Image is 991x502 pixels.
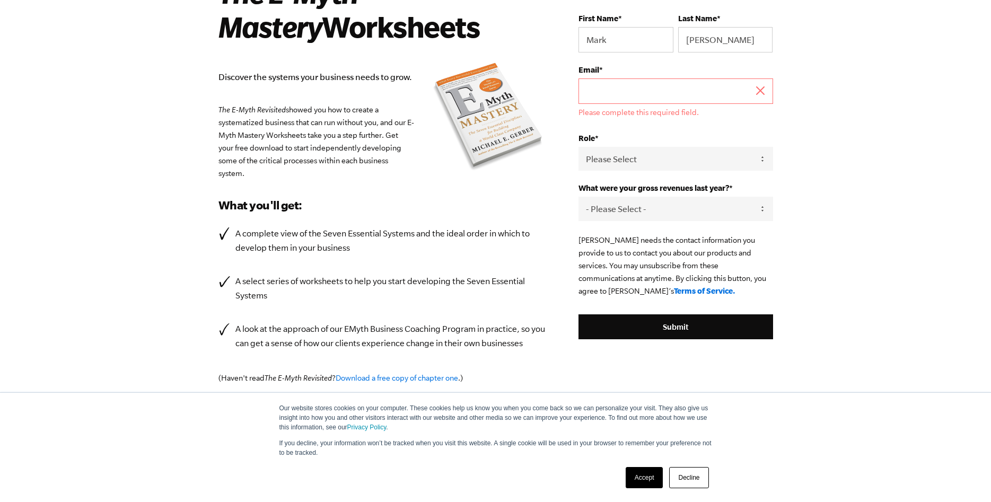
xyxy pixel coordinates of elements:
p: Discover the systems your business needs to grow. [218,70,547,84]
p: Our website stores cookies on your computer. These cookies help us know you when you come back so... [279,403,712,432]
p: A select series of worksheets to help you start developing the Seven Essential Systems [235,274,547,303]
a: Accept [626,467,663,488]
span: First Name [578,14,618,23]
p: A complete view of the Seven Essential Systems and the ideal order in which to develop them in yo... [235,226,547,255]
p: A look at the approach of our EMyth Business Coaching Program in practice, so you can get a sense... [235,322,547,350]
em: The E-Myth Revisited [218,105,286,114]
span: Last Name [678,14,717,23]
img: emyth mastery book summary [430,60,547,175]
a: Decline [669,467,708,488]
input: Submit [578,314,773,340]
span: Email [578,65,599,74]
p: If you decline, your information won’t be tracked when you visit this website. A single cookie wi... [279,438,712,457]
span: What were your gross revenues last year? [578,183,729,192]
p: showed you how to create a systematized business that can run without you, and our E-Myth Mastery... [218,103,547,180]
a: Terms of Service. [674,286,735,295]
span: Role [578,134,595,143]
a: Download a free copy of chapter one [336,374,458,382]
h3: What you'll get: [218,197,547,214]
em: The E-Myth Revisited [265,374,332,382]
label: Please complete this required field. [578,108,773,117]
p: (Haven't read ? .) [218,372,547,384]
a: Privacy Policy [347,424,387,431]
p: [PERSON_NAME] needs the contact information you provide to us to contact you about our products a... [578,234,773,297]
